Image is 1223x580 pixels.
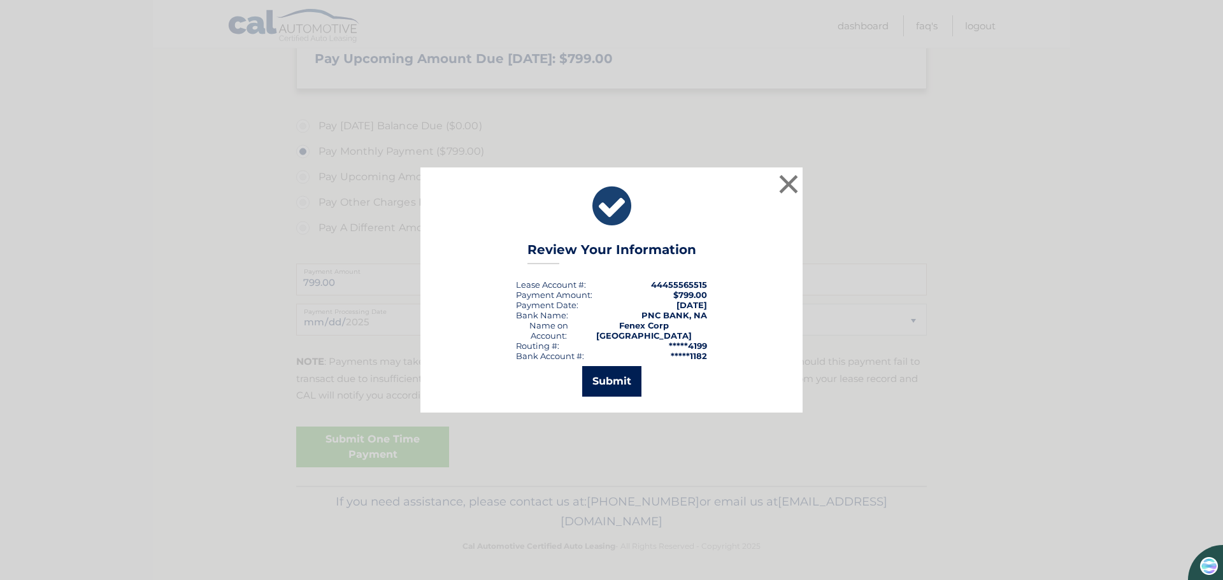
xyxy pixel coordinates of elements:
span: [DATE] [676,300,707,310]
strong: 44455565515 [651,279,707,290]
div: Lease Account #: [516,279,586,290]
div: Name on Account: [516,320,582,341]
div: Routing #: [516,341,559,351]
div: Payment Amount: [516,290,592,300]
button: × [776,171,801,197]
h3: Review Your Information [527,242,696,264]
div: Bank Account #: [516,351,584,361]
button: Submit [582,366,641,397]
strong: Fenex Corp [GEOGRAPHIC_DATA] [596,320,692,341]
div: Bank Name: [516,310,568,320]
span: $799.00 [673,290,707,300]
div: : [516,300,578,310]
strong: PNC BANK, NA [641,310,707,320]
span: Payment Date [516,300,576,310]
